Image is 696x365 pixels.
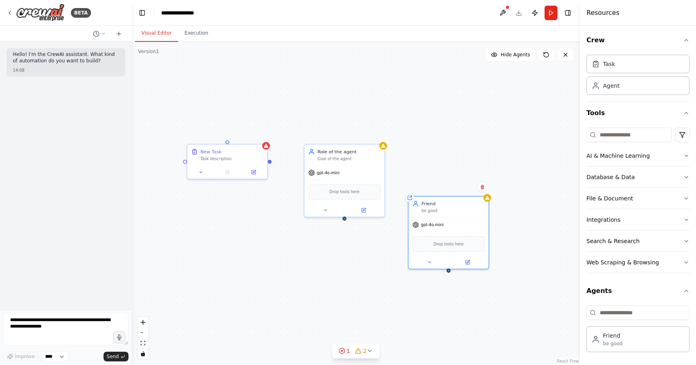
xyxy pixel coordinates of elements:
button: Open in side panel [449,258,486,266]
button: Open in side panel [242,168,265,176]
div: Role of the agent [317,148,381,155]
a: React Flow attribution [557,359,579,363]
div: Friendbe goodgpt-4o-miniDrop tools here [408,196,489,270]
button: zoom out [138,328,148,338]
button: Hide right sidebar [562,7,574,19]
button: Crew [586,29,690,52]
button: No output available [213,168,241,176]
button: Web Scraping & Browsing [586,252,690,273]
span: Drop tools here [329,189,360,195]
div: 14:08 [13,67,119,73]
div: Integrations [586,216,620,224]
button: AI & Machine Learning [586,145,690,166]
button: Switch to previous chat [90,29,109,39]
button: zoom in [138,317,148,328]
div: Tools [586,124,690,280]
div: be good [422,208,485,213]
span: Drop tools here [433,241,464,247]
span: gpt-4o-mini [421,222,443,227]
span: Send [107,353,119,360]
button: Database & Data [586,167,690,188]
div: Shared agent from repository [406,194,414,202]
div: BETA [71,8,91,18]
div: New TaskTask description [186,144,268,179]
button: Hide Agents [486,48,535,61]
h4: Resources [586,8,619,18]
div: Task description [200,156,263,161]
div: Goal of the agent [317,156,381,161]
button: Tools [586,102,690,124]
div: AI & Machine Learning [586,152,650,160]
div: be good [603,340,623,347]
div: New Task [200,148,222,155]
div: Agents [586,302,690,359]
button: Start a new chat [112,29,125,39]
div: Role of the agentGoal of the agentgpt-4o-miniDrop tools here [304,144,385,218]
span: Improve [15,353,35,360]
div: Task [603,60,615,68]
button: Send [104,352,128,361]
p: Hello! I'm the CrewAI assistant. What kind of automation do you want to build? [13,52,119,64]
button: Open in side panel [345,206,382,214]
div: Friend [422,200,485,207]
span: 2 [363,347,367,355]
button: Hide left sidebar [137,7,148,19]
button: Delete node [477,182,488,192]
button: Search & Research [586,231,690,252]
div: Web Scraping & Browsing [586,258,659,266]
button: toggle interactivity [138,349,148,359]
button: 12 [332,344,380,359]
div: Agent [603,82,619,90]
div: Database & Data [586,173,635,181]
div: Version 1 [138,48,159,55]
img: Logo [16,4,64,22]
div: React Flow controls [138,317,148,359]
button: Visual Editor [135,25,178,42]
div: Friend [603,332,623,340]
span: 1 [347,347,350,355]
button: fit view [138,338,148,349]
div: Crew [586,52,690,101]
div: Search & Research [586,237,640,245]
button: Agents [586,280,690,302]
div: File & Document [586,194,633,202]
button: Click to speak your automation idea [113,331,125,343]
button: Improve [3,351,38,362]
button: Execution [178,25,215,42]
span: Hide Agents [501,52,530,58]
button: Integrations [586,209,690,230]
span: gpt-4o-mini [317,170,340,175]
nav: breadcrumb [161,9,203,17]
button: File & Document [586,188,690,209]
